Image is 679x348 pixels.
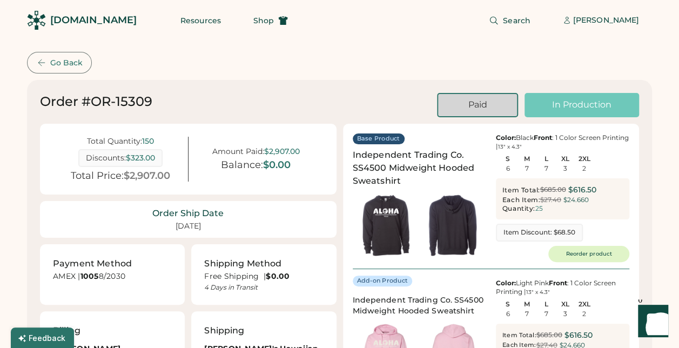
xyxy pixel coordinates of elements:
[574,155,594,163] div: 2XL
[126,153,155,163] div: $323.00
[142,137,154,146] div: 150
[536,300,556,308] div: L
[176,221,201,232] div: [DATE]
[525,165,529,172] div: 7
[353,149,486,188] div: Independent Trading Co. SS4500 Midweight Hooded Sweatshirt
[535,205,542,212] div: 25
[71,170,124,182] div: Total Price:
[80,271,99,281] strong: 1005
[221,159,263,171] div: Balance:
[353,192,420,259] img: generate-image
[498,300,518,308] div: S
[53,257,132,270] div: Payment Method
[502,196,540,204] div: Each Item:
[476,10,543,31] button: Search
[27,11,46,30] img: Rendered Logo - Screens
[574,300,594,308] div: 2XL
[240,10,301,31] button: Shop
[87,137,142,146] div: Total Quantity:
[419,192,486,259] img: generate-image
[526,289,550,296] font: 13" x 4.3"
[167,10,234,31] button: Resources
[548,246,629,262] button: Reorder product
[549,279,567,287] strong: Front
[568,185,596,196] div: $616.50
[517,155,537,163] div: M
[498,155,518,163] div: S
[540,185,566,193] s: $685.00
[152,208,224,219] div: Order Ship Date
[525,310,529,318] div: 7
[204,324,244,337] div: Shipping
[536,331,562,339] s: $685.00
[496,133,629,151] div: Black : 1 Color Screen Printing |
[496,133,516,142] strong: Color:
[212,147,264,156] div: Amount Paid:
[353,295,486,317] div: Independent Trading Co. SS4500 Midweight Hooded Sweatshirt
[451,99,504,111] div: Paid
[540,196,561,204] s: $27.40
[544,310,548,318] div: 7
[534,133,552,142] strong: Front
[204,257,281,270] div: Shipping Method
[496,279,516,287] strong: Color:
[266,271,290,281] strong: $0.00
[628,299,674,346] iframe: Front Chat
[573,15,639,26] div: [PERSON_NAME]
[502,186,540,195] div: Item Total:
[555,300,575,308] div: XL
[563,165,567,172] div: 3
[53,271,172,285] div: AMEX | 8/2030
[253,17,274,24] span: Shop
[357,277,408,285] div: Add-on Product
[53,324,80,337] div: Billing
[564,330,593,341] div: $616.50
[204,271,323,282] div: Free Shipping |
[563,196,589,205] div: $24.660
[40,93,152,110] div: Order #OR-15309
[582,310,586,318] div: 2
[563,310,567,318] div: 3
[50,58,83,68] div: Go Back
[204,283,323,292] div: 4 Days in Transit
[506,310,510,318] div: 6
[496,279,629,296] div: Light Pink : 1 Color Screen Printing |
[503,228,575,237] div: Item Discount: $68.50
[264,147,300,156] div: $2,907.00
[498,143,522,150] font: 13" x 4.3"
[263,159,291,171] div: $0.00
[544,165,548,172] div: 7
[502,204,535,213] div: Quantity:
[506,165,510,172] div: 6
[517,300,537,308] div: M
[582,165,586,172] div: 2
[357,135,400,143] div: Base Product
[50,14,137,27] div: [DOMAIN_NAME]
[536,155,556,163] div: L
[537,99,626,111] div: In Production
[502,331,536,340] div: Item Total:
[555,155,575,163] div: XL
[86,153,126,163] div: Discounts:
[124,170,170,182] div: $2,907.00
[503,17,530,24] span: Search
